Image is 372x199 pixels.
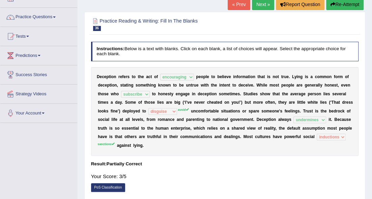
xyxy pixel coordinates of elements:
[117,100,120,105] b: a
[343,83,346,88] b: v
[212,83,214,88] b: h
[160,83,163,88] b: n
[102,92,104,96] b: o
[120,100,122,105] b: y
[127,74,130,79] b: s
[128,83,131,88] b: n
[185,92,187,96] b: g
[345,83,348,88] b: e
[110,83,111,88] b: t
[205,83,206,88] b: t
[306,74,308,79] b: s
[107,83,109,88] b: p
[212,92,214,96] b: o
[310,74,313,79] b: a
[136,83,138,88] b: s
[339,92,341,96] b: e
[229,83,230,88] b: t
[296,74,297,79] b: i
[260,92,262,96] b: s
[91,183,125,192] a: PoS Classification
[298,83,300,88] b: r
[120,74,122,79] b: e
[0,27,77,44] a: Tests
[132,74,133,79] b: t
[0,85,77,101] a: Strategy Videos
[224,74,227,79] b: e
[252,92,253,96] b: i
[240,92,241,96] b: .
[294,74,297,79] b: y
[193,92,195,96] b: n
[249,74,250,79] b: i
[255,92,258,96] b: s
[138,74,139,79] b: t
[117,83,118,88] b: ,
[241,83,243,88] b: e
[296,83,299,88] b: a
[253,92,256,96] b: e
[146,83,147,88] b: t
[201,74,203,79] b: o
[256,83,260,88] b: W
[242,74,246,79] b: m
[335,92,337,96] b: e
[315,74,317,79] b: c
[204,83,205,88] b: i
[263,74,265,79] b: t
[337,92,339,96] b: v
[226,83,229,88] b: n
[263,83,264,88] b: i
[250,74,253,79] b: o
[211,74,212,79] b: t
[116,92,119,96] b: o
[109,74,110,79] b: t
[161,92,163,96] b: o
[220,83,223,88] b: n
[111,92,114,96] b: w
[243,92,246,96] b: S
[150,74,152,79] b: t
[286,83,288,88] b: o
[104,74,107,79] b: e
[151,83,153,88] b: n
[248,83,249,88] b: i
[284,74,286,79] b: u
[158,83,161,88] b: k
[170,92,171,96] b: t
[235,92,238,96] b: e
[284,83,286,88] b: e
[300,83,303,88] b: e
[210,92,211,96] b: i
[308,92,310,96] b: p
[238,74,240,79] b: o
[103,83,105,88] b: c
[314,92,316,96] b: s
[338,74,339,79] b: r
[126,83,127,88] b: t
[148,74,151,79] b: c
[332,83,334,88] b: e
[301,92,303,96] b: g
[220,74,222,79] b: e
[320,83,322,88] b: y
[288,83,291,88] b: p
[307,83,309,88] b: e
[276,92,279,96] b: a
[122,83,124,88] b: t
[240,74,242,79] b: r
[253,74,255,79] b: n
[309,83,312,88] b: n
[265,83,267,88] b: e
[100,100,104,105] b: m
[0,46,77,63] a: Predictions
[334,74,335,79] b: f
[122,100,123,105] b: .
[281,83,284,88] b: p
[274,92,276,96] b: h
[153,92,155,96] b: o
[123,74,126,79] b: e
[194,83,196,88] b: u
[163,92,165,96] b: n
[345,92,346,96] b: l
